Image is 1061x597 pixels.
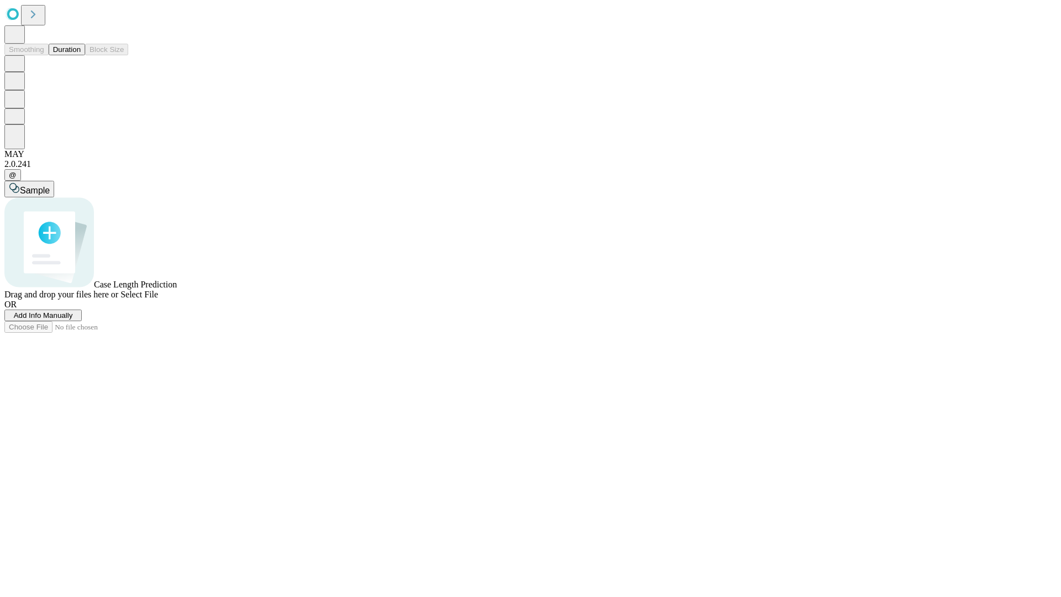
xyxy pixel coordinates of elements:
[4,159,1057,169] div: 2.0.241
[4,169,21,181] button: @
[94,280,177,289] span: Case Length Prediction
[14,311,73,320] span: Add Info Manually
[20,186,50,195] span: Sample
[4,300,17,309] span: OR
[4,44,49,55] button: Smoothing
[4,181,54,197] button: Sample
[4,290,118,299] span: Drag and drop your files here or
[49,44,85,55] button: Duration
[120,290,158,299] span: Select File
[85,44,128,55] button: Block Size
[4,149,1057,159] div: MAY
[4,310,82,321] button: Add Info Manually
[9,171,17,179] span: @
